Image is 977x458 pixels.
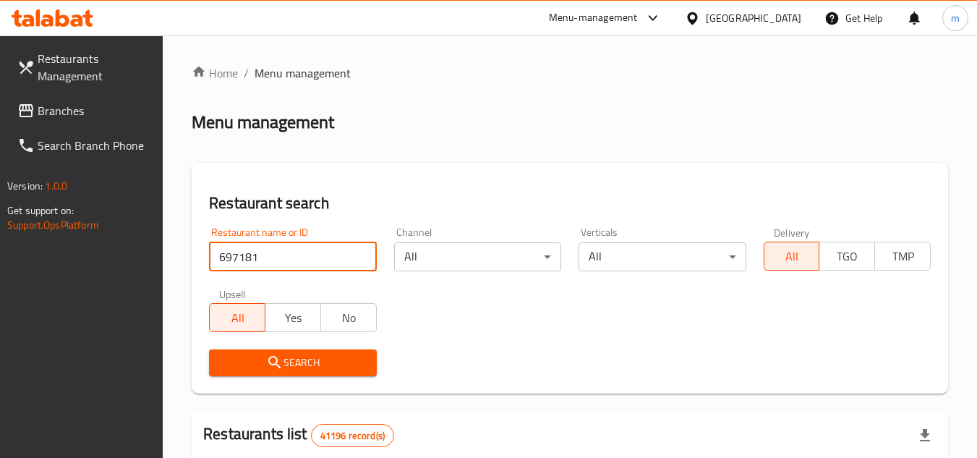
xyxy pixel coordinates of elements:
[209,192,931,214] h2: Restaurant search
[265,303,321,332] button: Yes
[881,246,925,267] span: TMP
[203,423,394,447] h2: Restaurants list
[209,349,376,376] button: Search
[819,242,875,271] button: TGO
[38,137,152,154] span: Search Branch Phone
[320,303,377,332] button: No
[706,10,801,26] div: [GEOGRAPHIC_DATA]
[38,50,152,85] span: Restaurants Management
[579,242,746,271] div: All
[774,227,810,237] label: Delivery
[209,303,265,332] button: All
[192,111,334,134] h2: Menu management
[394,242,561,271] div: All
[216,308,260,328] span: All
[764,242,820,271] button: All
[7,177,43,195] span: Version:
[6,41,163,93] a: Restaurants Management
[311,424,394,447] div: Total records count
[192,64,238,82] a: Home
[874,242,931,271] button: TMP
[770,246,814,267] span: All
[825,246,869,267] span: TGO
[271,308,315,328] span: Yes
[6,93,163,128] a: Branches
[45,177,67,195] span: 1.0.0
[244,64,249,82] li: /
[908,418,942,453] div: Export file
[6,128,163,163] a: Search Branch Phone
[38,102,152,119] span: Branches
[255,64,351,82] span: Menu management
[7,216,99,234] a: Support.OpsPlatform
[951,10,960,26] span: m
[192,64,948,82] nav: breadcrumb
[7,201,74,220] span: Get support on:
[219,289,246,299] label: Upsell
[327,308,371,328] span: No
[312,429,393,443] span: 41196 record(s)
[221,354,364,372] span: Search
[209,242,376,271] input: Search for restaurant name or ID..
[549,9,638,27] div: Menu-management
